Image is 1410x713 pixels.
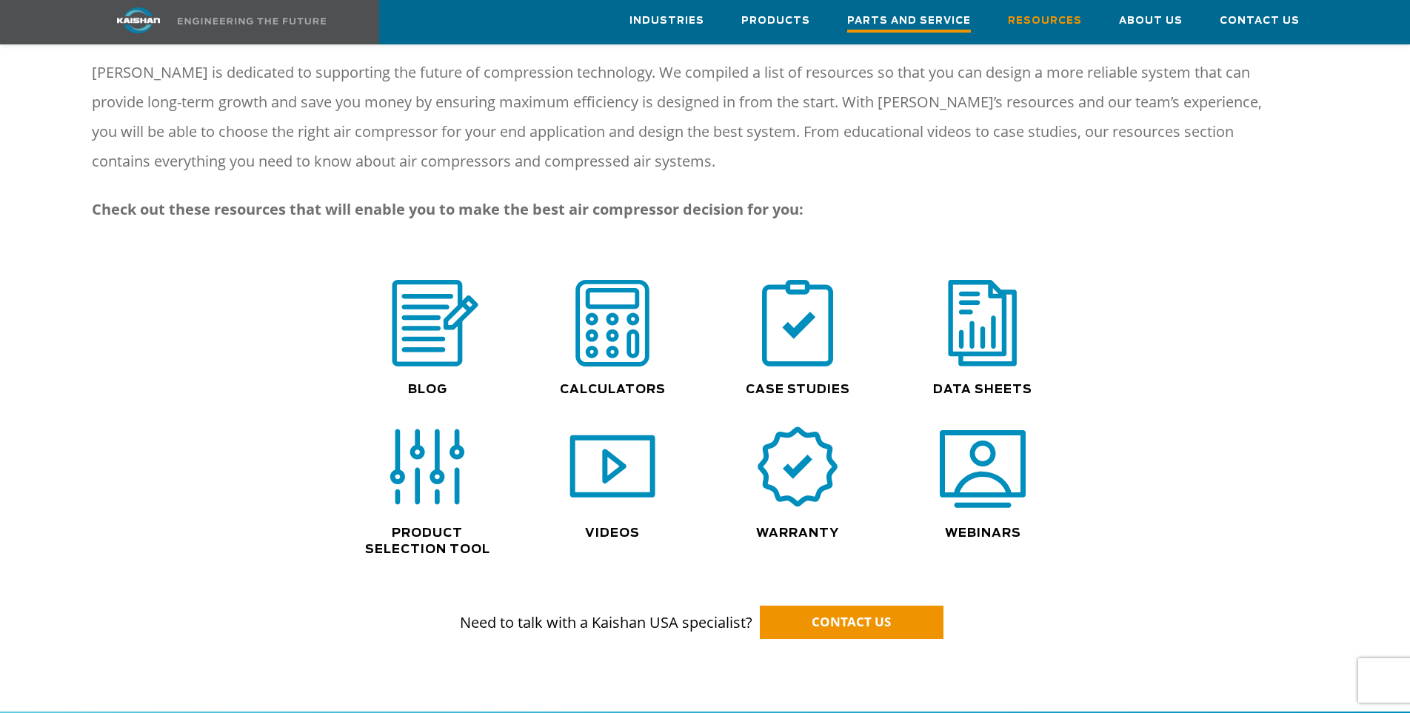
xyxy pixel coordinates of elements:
[629,13,704,30] span: Industries
[1008,13,1082,30] span: Resources
[527,424,698,510] div: video icon
[569,424,655,510] img: video icon
[712,280,883,366] div: case study icon
[629,1,704,41] a: Industries
[342,424,512,510] div: selection icon
[92,58,1268,176] p: [PERSON_NAME] is dedicated to supporting the future of compression technology. We compiled a list...
[898,424,1068,510] div: webinars icon
[178,18,326,24] img: Engineering the future
[933,384,1032,395] a: Data Sheets
[755,424,841,510] img: warranty icon
[376,280,478,366] img: blog icon
[940,424,1026,510] img: webinars icon
[527,280,698,366] div: calculator icon
[746,384,850,395] a: Case Studies
[585,527,640,539] a: Videos
[760,606,943,639] a: CONTACT US
[92,583,1318,634] p: Need to talk with a Kaishan USA specialist?
[1220,13,1300,30] span: Contact Us
[741,13,810,30] span: Products
[560,384,666,395] a: Calculators
[1119,1,1183,41] a: About Us
[384,424,470,510] img: selection icon
[83,7,194,33] img: kaishan logo
[569,280,655,366] img: calculator icon
[1220,1,1300,41] a: Contact Us
[945,527,1021,539] a: Webinars
[335,280,520,366] div: blog icon
[755,280,841,366] img: case study icon
[92,199,803,219] strong: Check out these resources that will enable you to make the best air compressor decision for you:
[1008,1,1082,41] a: Resources
[365,527,490,555] a: Product Selection Tool
[408,384,447,395] a: Blog
[741,1,810,41] a: Products
[847,13,971,33] span: Parts and Service
[898,280,1068,366] div: data sheets icon
[712,424,883,510] div: warranty icon
[940,280,1026,366] img: data sheets icon
[756,527,839,539] a: Warranty
[1119,13,1183,30] span: About Us
[812,613,891,630] span: CONTACT US
[847,1,971,44] a: Parts and Service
